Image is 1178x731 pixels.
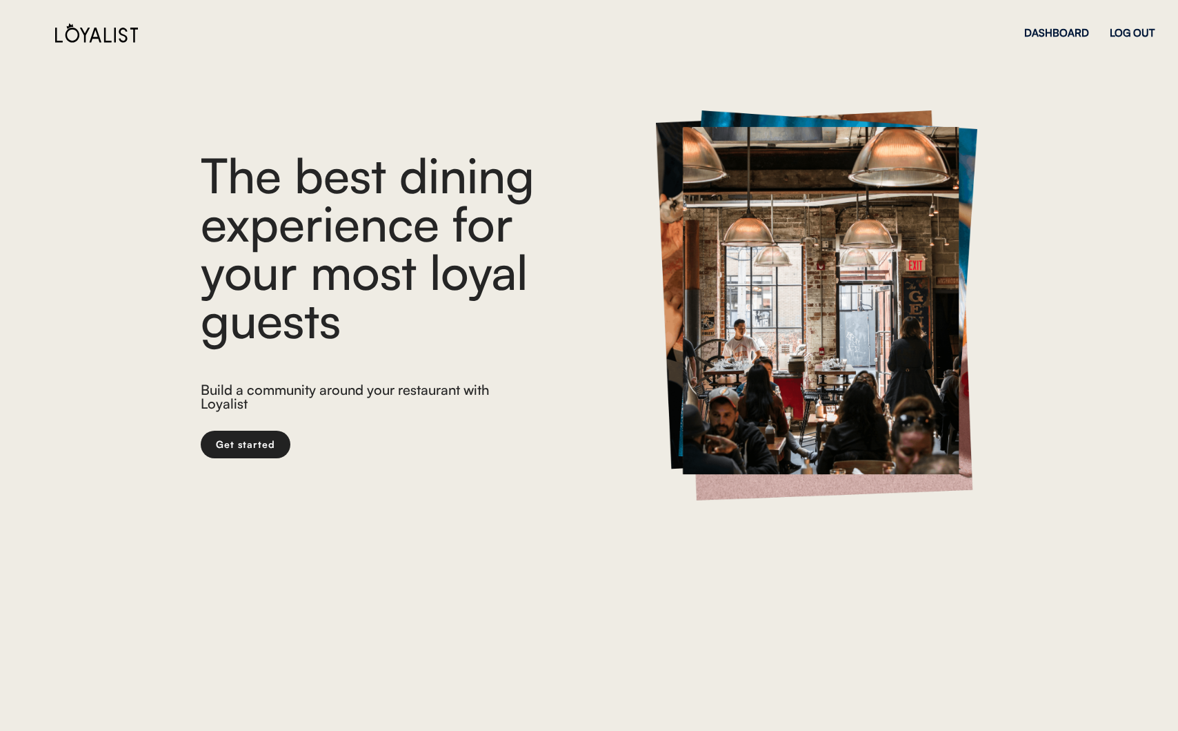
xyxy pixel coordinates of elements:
[201,150,615,344] div: The best dining experience for your most loyal guests
[1110,28,1155,38] div: LOG OUT
[201,431,290,458] button: Get started
[55,23,138,43] img: Loyalist%20Logo%20Black.svg
[1024,28,1089,38] div: DASHBOARD
[201,383,502,414] div: Build a community around your restaurant with Loyalist
[656,110,977,500] img: https%3A%2F%2Fcad833e4373cb143c693037db6b1f8a3.cdn.bubble.io%2Ff1706310385766x357021172207471900%...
